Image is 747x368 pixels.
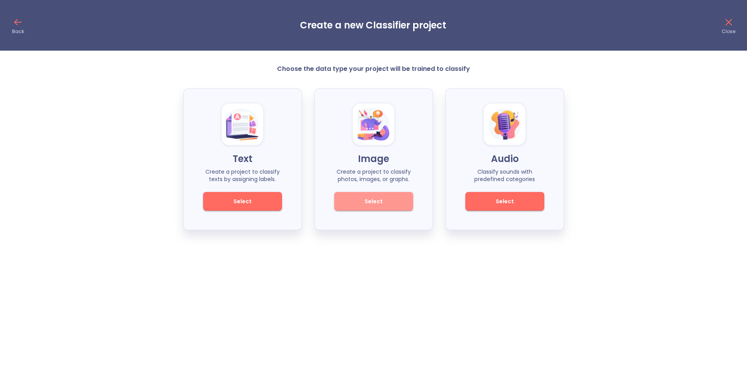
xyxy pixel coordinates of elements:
p: Close [722,28,735,35]
button: Select [334,192,413,211]
p: Create a project to classify texts by assigning labels. [203,168,282,183]
p: Classify sounds with predefined categories [465,168,544,183]
button: Select [465,192,544,211]
p: Back [12,28,24,35]
button: Select [203,192,282,211]
p: Audio [465,153,544,165]
span: Select [216,197,269,206]
p: Create a project to classify photos, images, or graphs. [334,168,413,183]
span: Select [347,197,400,206]
span: Select [479,197,531,206]
p: Text [203,153,282,165]
h3: Create a new Classifier project [300,20,446,31]
p: Image [334,153,413,165]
